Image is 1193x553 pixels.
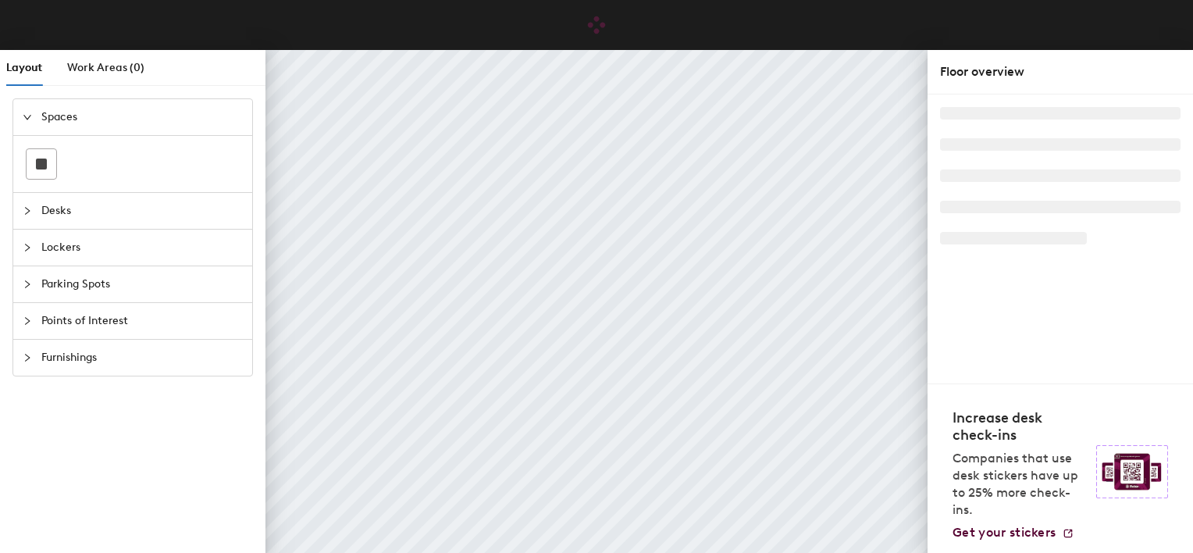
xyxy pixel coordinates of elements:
span: Spaces [41,99,243,135]
span: collapsed [23,316,32,326]
span: Desks [41,193,243,229]
span: Furnishings [41,340,243,376]
div: Floor overview [940,62,1181,81]
span: expanded [23,112,32,122]
h4: Increase desk check-ins [953,409,1087,444]
span: Work Areas (0) [67,61,144,74]
span: Layout [6,61,42,74]
span: Get your stickers [953,525,1056,540]
span: collapsed [23,280,32,289]
span: Lockers [41,230,243,266]
span: collapsed [23,206,32,216]
img: Sticker logo [1096,445,1168,498]
span: collapsed [23,243,32,252]
p: Companies that use desk stickers have up to 25% more check-ins. [953,450,1087,519]
a: Get your stickers [953,525,1074,541]
span: Parking Spots [41,266,243,302]
span: Points of Interest [41,303,243,339]
span: collapsed [23,353,32,362]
